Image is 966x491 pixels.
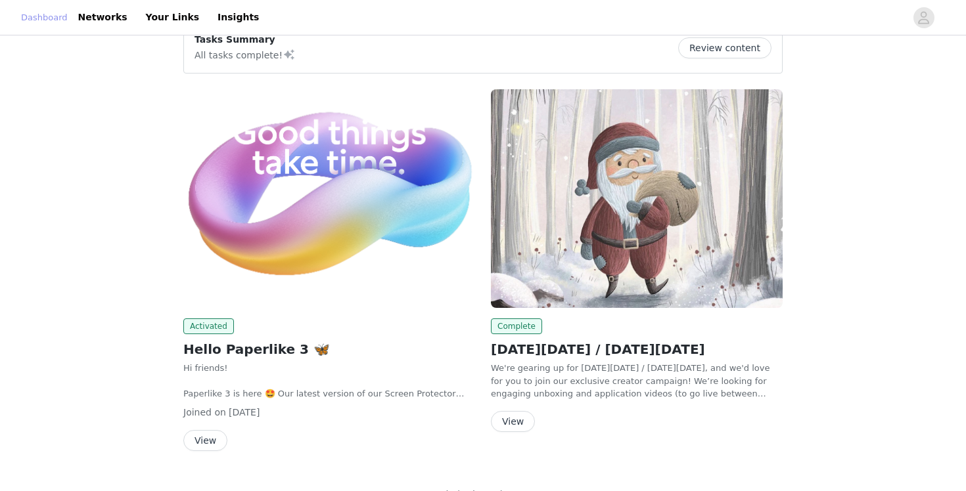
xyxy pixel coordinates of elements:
[70,3,135,32] a: Networks
[210,3,267,32] a: Insights
[229,407,260,417] span: [DATE]
[183,407,226,417] span: Joined on
[491,417,535,427] a: View
[183,89,475,308] img: Paperlike
[491,89,783,308] img: Paperlike
[183,339,475,359] h2: Hello Paperlike 3 🦋
[183,362,475,375] p: Hi friends!
[491,411,535,432] button: View
[21,11,68,24] a: Dashboard
[678,37,771,58] button: Review content
[183,318,234,334] span: Activated
[917,7,930,28] div: avatar
[195,33,296,47] p: Tasks Summary
[183,436,227,446] a: View
[491,339,783,359] h2: [DATE][DATE] / [DATE][DATE]
[491,318,542,334] span: Complete
[195,47,296,62] p: All tasks complete!
[183,430,227,451] button: View
[138,3,208,32] a: Your Links
[491,362,783,400] p: We're gearing up for [DATE][DATE] / [DATE][DATE], and we'd love for you to join our exclusive cre...
[183,387,475,400] p: Paperlike 3 is here 🤩 Our latest version of our Screen Protector introduces the , a redesigned in...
